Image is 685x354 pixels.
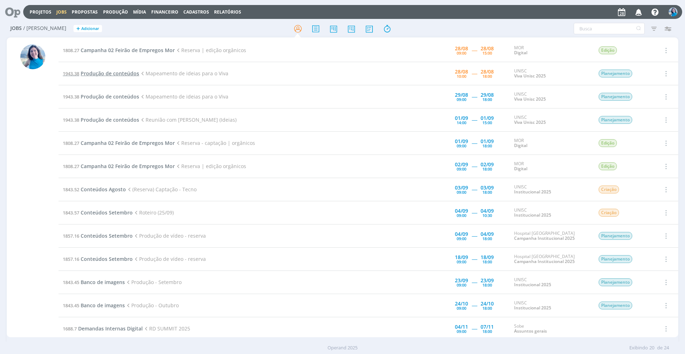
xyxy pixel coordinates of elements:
[72,9,98,15] span: Propostas
[455,185,468,190] div: 03/09
[472,186,477,193] span: -----
[457,74,466,78] div: 10:00
[514,166,527,172] a: Digital
[63,70,79,77] span: 1943.38
[63,163,175,170] a: 1808.27Campanha 02 Feirão de Empregos Mor
[514,305,551,311] a: Institucional 2025
[63,209,79,216] span: 1843.57
[183,9,209,15] span: Cadastros
[514,189,551,195] a: Institucional 2025
[482,213,492,217] div: 10:30
[669,7,678,16] img: E
[599,162,617,170] span: Edição
[514,282,551,288] a: Institucional 2025
[514,328,547,334] a: Assuntos gerais
[63,116,139,123] a: 1943.38Produção de conteúdos
[514,254,588,264] div: Hospital [GEOGRAPHIC_DATA]
[81,47,175,54] span: Campanha 02 Feirão de Empregos Mor
[472,232,477,239] span: -----
[482,144,492,148] div: 18:00
[457,190,466,194] div: 09:00
[81,279,125,285] span: Banco de imagens
[81,93,139,100] span: Produção de conteúdos
[455,301,468,306] div: 24/10
[81,209,133,216] span: Conteúdos Setembro
[63,70,139,77] a: 1943.38Produção de conteúdos
[514,45,588,56] div: MOR
[472,279,477,285] span: -----
[455,278,468,283] div: 23/09
[514,50,527,56] a: Digital
[63,256,79,262] span: 1857.16
[63,186,79,193] span: 1843.52
[599,278,632,286] span: Planejamento
[472,70,477,77] span: -----
[63,325,143,332] a: 1688.7Demandas Internas Digital
[482,306,492,310] div: 18:00
[81,163,175,170] span: Campanha 02 Feirão de Empregos Mor
[63,186,126,193] a: 1843.52Conteúdos Agosto
[481,208,494,213] div: 04/09
[81,70,139,77] span: Produção de conteúdos
[133,232,206,239] span: Produção de vídeo - reserva
[649,344,654,352] span: 20
[482,237,492,241] div: 18:00
[73,25,102,32] button: +Adicionar
[455,232,468,237] div: 04/09
[457,237,466,241] div: 09:00
[63,302,125,309] a: 1843.45Banco de imagens
[599,93,632,101] span: Planejamento
[514,142,527,148] a: Digital
[27,9,54,15] button: Projetos
[481,185,494,190] div: 03/09
[133,9,146,15] a: Mídia
[76,25,80,32] span: +
[139,93,228,100] span: Mapeamento de ideias para o Viva
[125,302,179,309] span: Produção - Outubro
[214,9,241,15] a: Relatórios
[481,255,494,260] div: 18/09
[133,256,206,262] span: Produção de vídeo - reserva
[514,96,546,102] a: Viva Unisc 2025
[63,140,175,146] a: 1808.27Campanha 02 Feirão de Empregos Mor
[63,47,79,54] span: 1808.27
[139,116,237,123] span: Reunião com [PERSON_NAME] (Ideias)
[81,232,133,239] span: Conteúdos Setembro
[131,9,148,15] button: Mídia
[457,121,466,125] div: 14:00
[514,92,588,102] div: UNISC
[81,116,139,123] span: Produção de conteúdos
[514,119,546,125] a: Viva Unisc 2025
[482,167,492,171] div: 18:00
[514,115,588,125] div: UNISC
[472,325,477,332] span: -----
[81,140,175,146] span: Campanha 02 Feirão de Empregos Mor
[481,232,494,237] div: 04/09
[457,144,466,148] div: 09:00
[81,26,99,31] span: Adicionar
[457,283,466,287] div: 09:00
[472,163,477,170] span: -----
[30,9,51,15] a: Projetos
[63,209,133,216] a: 1843.57Conteúdos Setembro
[78,325,143,332] span: Demandas Internas Digital
[514,277,588,288] div: UNISC
[63,233,79,239] span: 1857.16
[139,70,228,77] span: Mapeamento de ideias para o Viva
[103,9,128,15] a: Produção
[514,161,588,172] div: MOR
[175,163,246,170] span: Reserva | edição orgânicos
[599,302,632,309] span: Planejamento
[481,301,494,306] div: 24/10
[54,9,69,15] button: Jobs
[175,140,255,146] span: Reserva - captação | orgânicos
[63,117,79,123] span: 1943.38
[472,140,477,146] span: -----
[63,47,175,54] a: 1808.27Campanha 02 Feirão de Empregos Mor
[599,255,632,263] span: Planejamento
[63,279,79,285] span: 1843.45
[481,46,494,51] div: 28/08
[455,255,468,260] div: 18/09
[514,258,575,264] a: Campanha Institucional 2025
[149,9,181,15] button: Financeiro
